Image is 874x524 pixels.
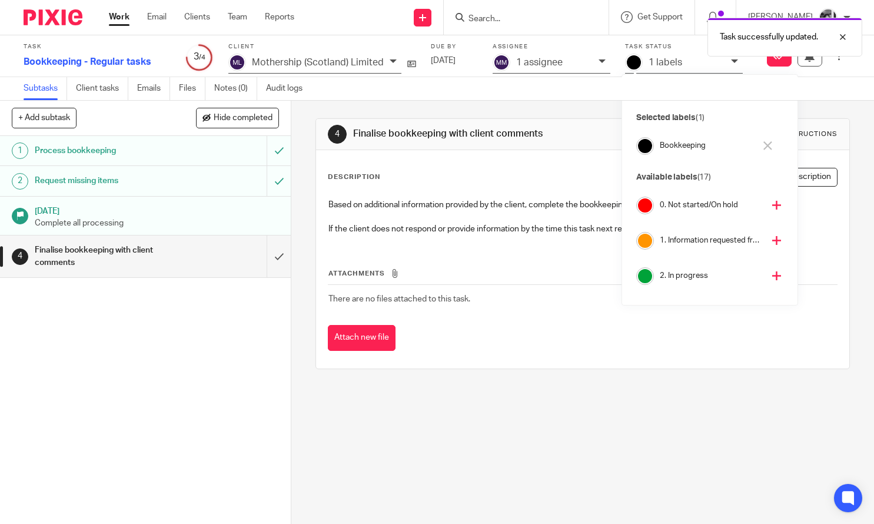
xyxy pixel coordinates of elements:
p: Selected labels [636,112,783,124]
label: Due by [431,43,478,51]
p: Based on additional information provided by the client, complete the bookkeeping for the period. [328,199,837,211]
p: Task successfully updated. [720,31,818,43]
p: Complete all processing [35,217,279,229]
label: Client [228,43,416,51]
label: Task [24,43,171,51]
span: (17) [697,173,711,181]
h4: Bookkeeping [660,140,755,151]
p: 1 labels [649,57,682,68]
h1: Request missing items [35,172,182,190]
a: Email [147,11,167,23]
div: 4 [328,125,347,144]
p: Mothership (Scotland) Limited [252,57,384,68]
button: Hide completed [196,108,279,128]
a: Work [109,11,129,23]
a: Reports [265,11,294,23]
a: Audit logs [266,77,311,100]
span: (1) [696,114,705,122]
h4: 0. Not started/On hold [660,200,763,211]
p: 1 assignee [516,57,563,68]
button: Attach new file [328,325,396,351]
img: svg%3E [228,54,246,71]
img: Pixie [24,9,82,25]
h4: 2. In progress [660,270,763,281]
button: + Add subtask [12,108,77,128]
a: Emails [137,77,170,100]
span: There are no files attached to this task. [328,295,470,303]
div: 4 [12,248,28,265]
h1: Finalise bookkeeping with client comments [353,128,608,140]
p: Available labels [636,171,783,184]
span: [DATE] [431,57,456,65]
div: 1 [12,142,28,159]
h4: 1. Information requested from client [660,235,763,246]
div: Instructions [781,130,838,139]
a: Client tasks [76,77,128,100]
div: 2 [12,173,28,190]
a: Files [179,77,205,100]
h1: [DATE] [35,203,279,217]
span: Hide completed [214,114,272,123]
h1: Finalise bookkeeping with client comments [35,241,182,271]
span: Attachments [328,270,385,277]
p: Description [328,173,380,182]
small: /4 [199,54,205,61]
a: Team [228,11,247,23]
a: Clients [184,11,210,23]
h1: Process bookkeeping [35,142,182,160]
img: IMG_7103.jpg [819,8,838,27]
div: 3 [185,50,214,64]
p: If the client does not respond or provide information by the time this task next recurs, this tas... [328,223,837,235]
a: Subtasks [24,77,67,100]
img: svg%3E [493,54,510,71]
a: Notes (0) [214,77,257,100]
